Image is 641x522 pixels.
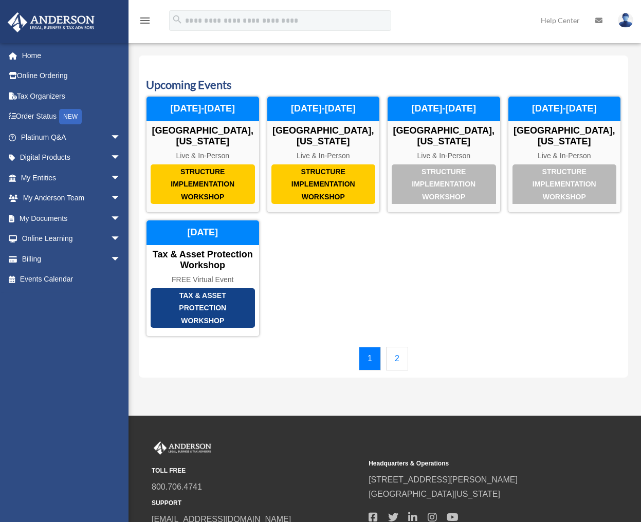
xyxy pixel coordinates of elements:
div: [DATE]-[DATE] [508,97,621,121]
img: Anderson Advisors Platinum Portal [152,441,213,455]
div: Live & In-Person [388,152,500,160]
a: My Entitiesarrow_drop_down [7,167,136,188]
a: Structure Implementation Workshop [GEOGRAPHIC_DATA], [US_STATE] Live & In-Person [DATE]-[DATE] [146,96,260,213]
a: Tax & Asset Protection Workshop Tax & Asset Protection Workshop FREE Virtual Event [DATE] [146,220,260,337]
a: My Documentsarrow_drop_down [7,208,136,229]
span: arrow_drop_down [111,167,131,189]
a: menu [139,18,151,27]
a: Online Learningarrow_drop_down [7,229,136,249]
a: Events Calendar [7,269,131,290]
a: Structure Implementation Workshop [GEOGRAPHIC_DATA], [US_STATE] Live & In-Person [DATE]-[DATE] [508,96,621,213]
div: Structure Implementation Workshop [512,164,617,204]
a: 2 [386,347,408,370]
a: Online Ordering [7,66,136,86]
a: Tax Organizers [7,86,136,106]
a: Digital Productsarrow_drop_down [7,147,136,168]
div: Tax & Asset Protection Workshop [151,288,255,328]
i: menu [139,14,151,27]
a: Structure Implementation Workshop [GEOGRAPHIC_DATA], [US_STATE] Live & In-Person [DATE]-[DATE] [387,96,501,213]
div: Structure Implementation Workshop [271,164,376,204]
i: search [172,14,183,25]
div: [DATE]-[DATE] [146,97,259,121]
div: [GEOGRAPHIC_DATA], [US_STATE] [267,125,380,147]
a: 800.706.4741 [152,482,202,491]
span: arrow_drop_down [111,229,131,250]
a: [GEOGRAPHIC_DATA][US_STATE] [369,490,500,498]
div: Live & In-Person [508,152,621,160]
span: arrow_drop_down [111,147,131,169]
span: arrow_drop_down [111,249,131,270]
span: arrow_drop_down [111,208,131,229]
div: [DATE]-[DATE] [388,97,500,121]
div: [DATE]-[DATE] [267,97,380,121]
a: Order StatusNEW [7,106,136,127]
span: arrow_drop_down [111,127,131,148]
a: Home [7,45,136,66]
div: [DATE] [146,220,259,245]
h3: Upcoming Events [146,77,621,93]
small: Headquarters & Operations [369,458,578,469]
a: [STREET_ADDRESS][PERSON_NAME] [369,475,518,484]
div: Live & In-Person [146,152,259,160]
div: [GEOGRAPHIC_DATA], [US_STATE] [146,125,259,147]
img: User Pic [618,13,633,28]
a: 1 [359,347,381,370]
span: arrow_drop_down [111,188,131,209]
a: Structure Implementation Workshop [GEOGRAPHIC_DATA], [US_STATE] Live & In-Person [DATE]-[DATE] [267,96,380,213]
img: Anderson Advisors Platinum Portal [5,12,98,32]
div: [GEOGRAPHIC_DATA], [US_STATE] [508,125,621,147]
div: Live & In-Person [267,152,380,160]
a: My Anderson Teamarrow_drop_down [7,188,136,209]
div: Structure Implementation Workshop [392,164,496,204]
div: NEW [59,109,82,124]
a: Billingarrow_drop_down [7,249,136,269]
div: FREE Virtual Event [146,275,259,284]
div: Structure Implementation Workshop [151,164,255,204]
a: Platinum Q&Aarrow_drop_down [7,127,136,147]
div: [GEOGRAPHIC_DATA], [US_STATE] [388,125,500,147]
small: SUPPORT [152,498,361,509]
small: TOLL FREE [152,465,361,476]
div: Tax & Asset Protection Workshop [146,249,259,271]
